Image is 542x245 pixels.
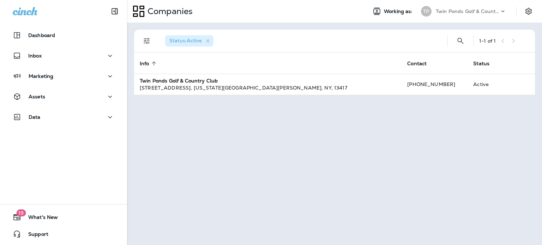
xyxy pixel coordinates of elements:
td: Active [468,74,508,95]
button: Filters [140,34,154,48]
p: Data [29,114,41,120]
p: Companies [145,6,193,17]
strong: Twin Ponds Golf & Country Club [140,78,218,84]
p: Twin Ponds Golf & Country Club [436,8,499,14]
p: Assets [29,94,45,99]
span: Status [473,61,489,67]
button: Support [7,227,120,241]
button: 19What's New [7,210,120,224]
div: [STREET_ADDRESS] , [US_STATE][GEOGRAPHIC_DATA][PERSON_NAME] , NY , 13417 [140,84,396,91]
button: Collapse Sidebar [105,4,125,18]
button: Settings [522,5,535,18]
button: Assets [7,90,120,104]
span: Status [473,60,499,67]
span: Contact [407,61,427,67]
div: TP [421,6,432,17]
button: Search Companies [453,34,468,48]
button: Data [7,110,120,124]
div: Status:Active [165,35,213,47]
p: Dashboard [28,32,55,38]
span: Working as: [384,8,414,14]
button: Dashboard [7,28,120,42]
span: Support [21,231,48,240]
span: What's New [21,214,58,223]
span: Status : Active [169,37,202,44]
button: Inbox [7,49,120,63]
button: Marketing [7,69,120,83]
td: [PHONE_NUMBER] [402,74,468,95]
span: Info [140,60,158,67]
p: Marketing [29,73,53,79]
span: 19 [16,209,26,216]
div: 1 - 1 of 1 [479,38,496,44]
span: Info [140,61,149,67]
p: Inbox [28,53,42,59]
span: Contact [407,60,436,67]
